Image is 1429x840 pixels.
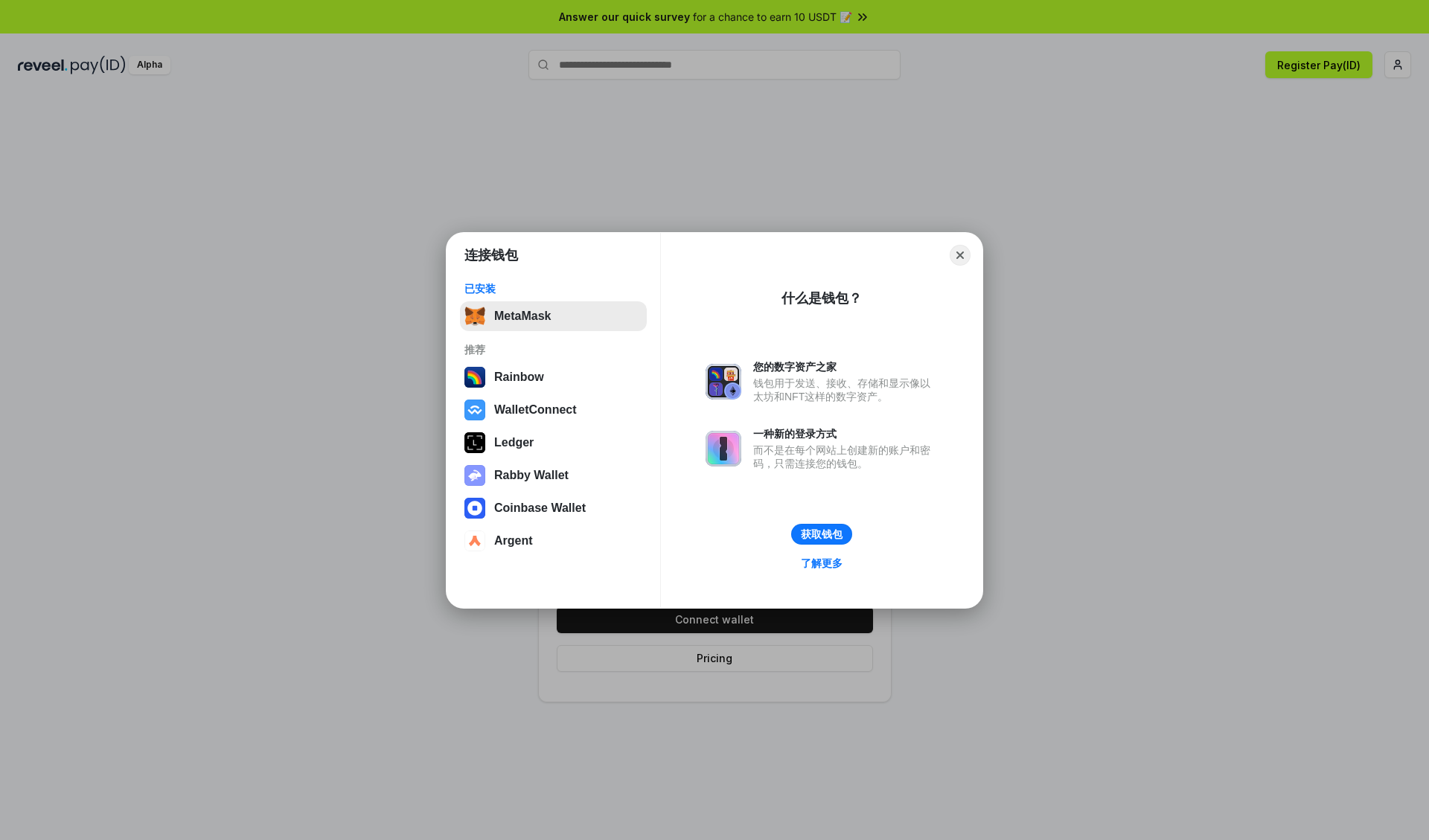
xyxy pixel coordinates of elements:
[753,443,938,470] div: 而不是在每个网站上创建新的账户和密码，只需连接您的钱包。
[464,465,485,486] img: svg+xml,%3Csvg%20xmlns%3D%22http%3A%2F%2Fwww.w3.org%2F2000%2Fsvg%22%20fill%3D%22none%22%20viewBox...
[792,554,851,573] a: 了解更多
[460,493,647,523] button: Coinbase Wallet
[464,246,518,264] h1: 连接钱包
[753,360,938,373] div: 您的数字资产之家
[950,245,971,266] button: Close
[460,428,647,458] button: Ledger
[801,557,843,570] div: 了解更多
[460,395,647,425] button: WalletConnect
[464,432,485,453] img: svg+xml,%3Csvg%20xmlns%3D%22http%3A%2F%2Fwww.w3.org%2F2000%2Fsvg%22%20width%3D%2228%22%20height%3...
[801,528,843,541] div: 获取钱包
[460,461,647,490] button: Rabby Wallet
[494,403,577,417] div: WalletConnect
[753,427,938,440] div: 一种新的登录方式
[494,310,551,323] div: MetaMask
[460,526,647,556] button: Argent
[464,282,642,295] div: 已安装
[464,343,642,356] div: 推荐
[494,371,544,384] div: Rainbow
[494,469,569,482] div: Rabby Wallet
[460,362,647,392] button: Rainbow
[494,534,533,548] div: Argent
[464,306,485,327] img: svg+xml,%3Csvg%20fill%3D%22none%22%20height%3D%2233%22%20viewBox%3D%220%200%2035%2033%22%20width%...
[494,436,534,449] div: Ledger
[706,364,741,400] img: svg+xml,%3Csvg%20xmlns%3D%22http%3A%2F%2Fwww.w3.org%2F2000%2Fsvg%22%20fill%3D%22none%22%20viewBox...
[494,501,586,515] div: Coinbase Wallet
[791,524,852,545] button: 获取钱包
[460,301,647,331] button: MetaMask
[464,530,485,551] img: svg+xml,%3Csvg%20width%3D%2228%22%20height%3D%2228%22%20viewBox%3D%220%200%2028%2028%22%20fill%3D...
[706,431,741,467] img: svg+xml,%3Csvg%20xmlns%3D%22http%3A%2F%2Fwww.w3.org%2F2000%2Fsvg%22%20fill%3D%22none%22%20viewBox...
[781,289,862,307] div: 什么是钱包？
[464,367,485,388] img: svg+xml,%3Csvg%20width%3D%22120%22%20height%3D%22120%22%20viewBox%3D%220%200%20120%20120%22%20fil...
[464,498,485,519] img: svg+xml,%3Csvg%20width%3D%2228%22%20height%3D%2228%22%20viewBox%3D%220%200%2028%2028%22%20fill%3D...
[753,376,938,403] div: 钱包用于发送、接收、存储和显示像以太坊和NFT这样的数字资产。
[464,400,485,420] img: svg+xml,%3Csvg%20width%3D%2228%22%20height%3D%2228%22%20viewBox%3D%220%200%2028%2028%22%20fill%3D...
